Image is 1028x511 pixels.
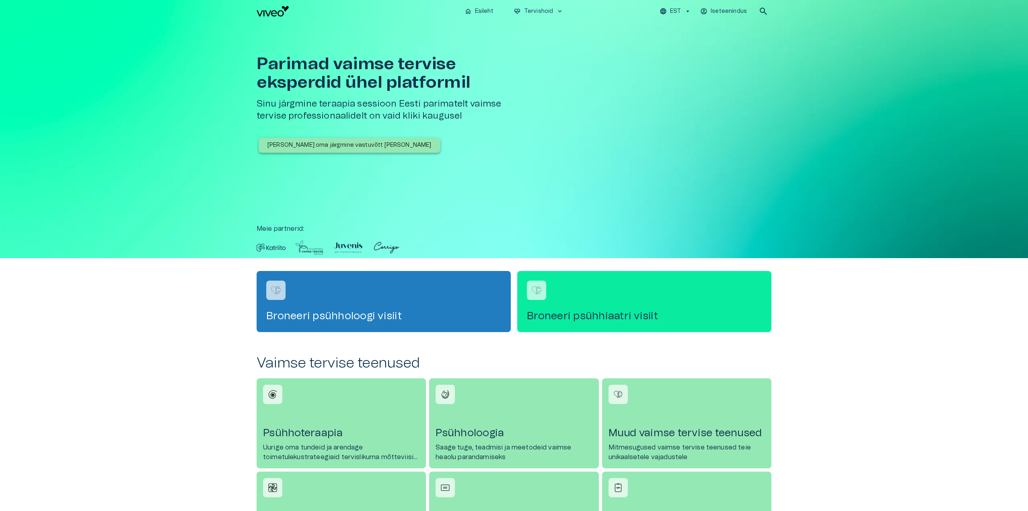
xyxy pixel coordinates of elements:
[436,443,592,462] p: Saage tuge, teadmisi ja meetodeid vaimse heaolu parandamiseks
[257,98,517,122] h5: Sinu järgmine teraapia sessioon Eesti parimatelt vaimse tervise professionaalidelt on vaid kliki ...
[257,271,511,332] a: Navigate to service booking
[266,310,501,322] h4: Broneeri psühholoogi visiit
[461,6,498,17] button: homeEsileht
[257,6,458,16] a: Navigate to homepage
[439,482,451,494] img: Tervisetõendid icon
[711,7,747,16] p: Iseteenindus
[267,388,279,400] img: Psühhoteraapia icon
[333,240,362,255] img: Partner logo
[263,443,419,462] p: Uurige oma tundeid ja arendage toimetulekustrateegiaid tervislikuma mõtteviisi saavutamiseks
[257,355,771,372] h2: Vaimse tervise teenused
[267,482,279,494] img: Psühhiaatria icon
[257,6,289,16] img: Viveo logo
[556,8,563,15] span: keyboard_arrow_down
[609,443,765,462] p: Mitmesugused vaimse tervise teenused teie unikaalsetele vajadustele
[527,310,762,322] h4: Broneeri psühhiaatri visiit
[257,55,517,92] h1: Parimad vaimse tervise eksperdid ühel platformil
[612,388,624,400] img: Muud vaimse tervise teenused icon
[670,7,681,16] p: EST
[699,6,749,17] button: Iseteenindus
[530,284,543,296] img: Broneeri psühhiaatri visiit logo
[257,224,771,234] p: Meie partnerid :
[267,141,432,150] p: [PERSON_NAME] oma järgmine vastuvõtt [PERSON_NAME]
[612,482,624,494] img: Vaimse tervise testid icon
[510,6,567,17] button: ecg_heartTervishoidkeyboard_arrow_down
[759,6,768,16] span: search
[524,7,553,16] p: Tervishoid
[263,427,419,439] h4: Psühhoteraapia
[436,427,592,439] h4: Psühholoogia
[658,6,693,17] button: EST
[517,271,771,332] a: Navigate to service booking
[514,8,521,15] span: ecg_heart
[755,3,771,19] button: open search modal
[295,240,324,255] img: Partner logo
[372,240,401,255] img: Partner logo
[609,427,765,439] h4: Muud vaimse tervise teenused
[475,7,493,16] p: Esileht
[439,388,451,400] img: Psühholoogia icon
[259,138,440,153] button: [PERSON_NAME] oma järgmine vastuvõtt [PERSON_NAME]
[465,8,472,15] span: home
[257,240,286,255] img: Partner logo
[270,284,282,296] img: Broneeri psühholoogi visiit logo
